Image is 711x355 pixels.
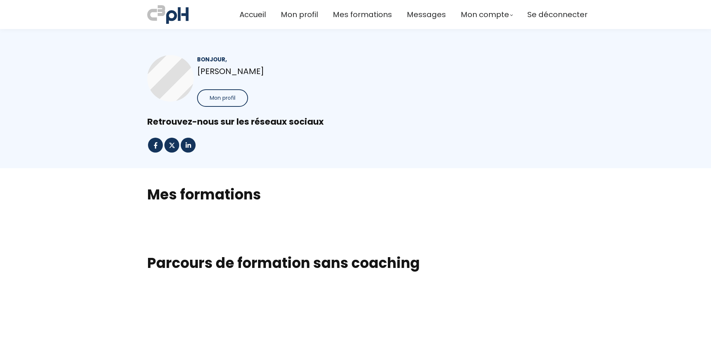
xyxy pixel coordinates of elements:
[197,89,248,107] button: Mon profil
[147,4,189,25] img: a70bc7685e0efc0bd0b04b3506828469.jpeg
[281,9,318,21] a: Mon profil
[333,9,392,21] a: Mes formations
[210,94,235,102] span: Mon profil
[407,9,446,21] a: Messages
[461,9,509,21] span: Mon compte
[197,65,343,78] p: [PERSON_NAME]
[197,55,343,64] div: Bonjour,
[147,185,564,204] h2: Mes formations
[147,254,564,272] h1: Parcours de formation sans coaching
[527,9,588,21] a: Se déconnecter
[239,9,266,21] a: Accueil
[147,116,564,128] div: Retrouvez-nous sur les réseaux sociaux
